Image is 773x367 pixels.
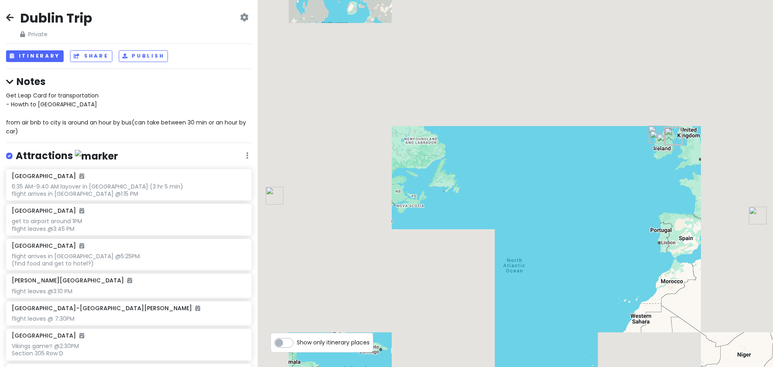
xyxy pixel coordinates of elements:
button: Share [70,50,112,62]
span: Private [20,30,92,39]
i: Added to itinerary [127,278,132,283]
div: Malahide Beach [665,127,682,145]
div: Cliffs of Moher [650,131,668,148]
img: marker [75,150,118,162]
span: Show only itinerary places [297,338,370,347]
h4: Notes [6,75,252,88]
i: Added to itinerary [79,333,84,338]
div: flight arrives in [GEOGRAPHIC_DATA] @5:25PM. (find food and get to hotel?) [12,253,246,267]
div: get to airport around 1PM flight leaves @3:45 PM [12,218,246,232]
div: Leonardo da Vinci International Airport [749,207,767,224]
div: Rock of Cashel [657,134,674,151]
div: Dublin Airport [664,127,682,145]
h4: Attractions [16,149,118,163]
h6: [GEOGRAPHIC_DATA] [12,332,84,339]
h6: [GEOGRAPHIC_DATA] [12,172,84,180]
span: Get Leap Card for transportation - Howth to [GEOGRAPHIC_DATA] from air bnb to city is around an h... [6,91,248,136]
div: flight leaves @ 7:30PM [12,315,246,322]
button: Publish [119,50,168,62]
div: Minneapolis–Saint Paul International Airport [266,187,283,205]
i: Added to itinerary [79,173,84,179]
h6: [PERSON_NAME][GEOGRAPHIC_DATA] [12,277,132,284]
div: flight leaves @3:10 PM [12,288,246,295]
div: Trinity College Dublin [664,128,682,145]
div: Luggage Storage Howth Train Station - Radical Storage [665,127,683,145]
i: Added to itinerary [79,243,84,249]
h6: [GEOGRAPHIC_DATA] [12,207,84,214]
div: Vikings game!! @2:30PM Section 305 Row D [12,342,246,357]
button: Itinerary [6,50,64,62]
i: Added to itinerary [195,305,200,311]
div: Kilmainham Gaol [664,128,682,145]
h6: [GEOGRAPHIC_DATA] [12,242,84,249]
div: 6:35 AM-9:40 AM layover in [GEOGRAPHIC_DATA] (3 hr 5 min) flight arrives in [GEOGRAPHIC_DATA] @1:... [12,183,246,197]
i: Added to itinerary [79,208,84,214]
h6: [GEOGRAPHIC_DATA]–[GEOGRAPHIC_DATA][PERSON_NAME] [12,305,200,312]
div: Killary Sheep Farm [648,126,666,143]
h2: Dublin Trip [20,10,92,27]
div: Croke Park [664,127,682,145]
